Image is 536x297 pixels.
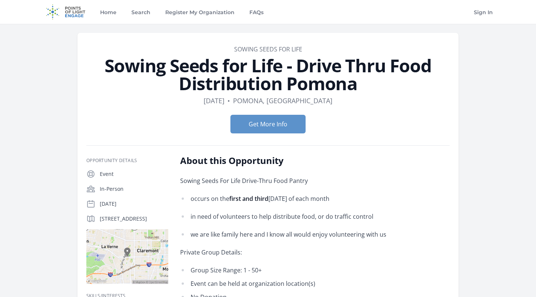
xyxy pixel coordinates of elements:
strong: first and third [229,195,268,203]
p: [STREET_ADDRESS] [100,215,168,222]
li: we are like family here and I know all would enjoy volunteering with us [180,229,398,240]
h2: About this Opportunity [180,155,398,167]
button: Get More Info [230,115,306,133]
p: Private Group Details: [180,247,398,257]
h3: Opportunity Details [86,158,168,164]
li: in need of volunteers to help distribute food, or do traffic control [180,211,398,222]
p: Sowing Seeds For Life Drive-Thru Food Pantry [180,176,398,186]
dd: [DATE] [204,95,224,106]
dd: Pomona, [GEOGRAPHIC_DATA] [233,95,332,106]
li: Group Size Range: 1 - 50+ [180,265,398,275]
a: Sowing Seeds for Life [234,45,302,53]
h1: Sowing Seeds for Life - Drive Thru Food Distribution Pomona [86,57,450,92]
li: Event can be held at organization location(s) [180,278,398,289]
div: • [227,95,230,106]
img: Map [86,229,168,284]
p: In-Person [100,185,168,193]
p: [DATE] [100,200,168,208]
p: Event [100,170,168,178]
li: occurs on the [DATE] of each month [180,193,398,204]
